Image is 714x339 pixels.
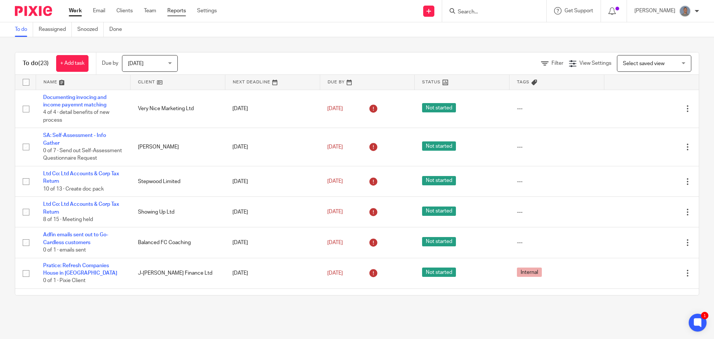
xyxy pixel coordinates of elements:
img: James%20Headshot.png [679,5,691,17]
a: Settings [197,7,217,15]
span: Internal [517,268,542,277]
td: J-[PERSON_NAME] Finance Ltd [131,288,225,315]
span: [DATE] [327,271,343,276]
span: Get Support [565,8,593,13]
p: [PERSON_NAME] [634,7,675,15]
span: Not started [422,268,456,277]
a: Reports [167,7,186,15]
span: Tags [517,80,530,84]
span: 10 of 13 · Create doc pack [43,186,104,192]
a: Ltd Co: Ltd Accounts & Corp Tax Return [43,171,119,184]
span: Not started [422,176,456,185]
td: Showing Up Ltd [131,197,225,227]
div: --- [517,208,597,216]
div: --- [517,178,597,185]
span: Not started [422,237,456,246]
span: (23) [38,60,49,66]
span: Select saved view [623,61,665,66]
span: View Settings [579,61,611,66]
td: [DATE] [225,258,320,288]
span: [DATE] [128,61,144,66]
a: Clients [116,7,133,15]
a: Email [93,7,105,15]
span: 0 of 1 · Pixie Client [43,278,86,284]
td: [DATE] [225,227,320,258]
span: [DATE] [327,240,343,245]
td: [DATE] [225,166,320,197]
td: Very Nice Marketing Ltd [131,90,225,128]
a: Team [144,7,156,15]
h1: To do [23,60,49,67]
td: [PERSON_NAME] [131,128,225,166]
a: Ltd Co: Ltd Accounts & Corp Tax Return [43,202,119,214]
td: [DATE] [225,197,320,227]
td: Stepwood Limited [131,166,225,197]
div: --- [517,105,597,112]
a: Reassigned [39,22,72,37]
span: Filter [551,61,563,66]
a: Snoozed [77,22,104,37]
img: Pixie [15,6,52,16]
a: Documenting invocing and income payemnt matching [43,95,106,108]
div: 1 [701,312,708,319]
a: Work [69,7,82,15]
span: Not started [422,141,456,151]
td: J-[PERSON_NAME] Finance Ltd [131,258,225,288]
a: To do [15,22,33,37]
span: Not started [422,103,456,112]
a: + Add task [56,55,89,72]
td: [DATE] [225,128,320,166]
a: Adfin emails sent out to Go-Cardless customers [43,232,108,245]
span: [DATE] [327,179,343,184]
td: Balanced FC Coaching [131,227,225,258]
span: [DATE] [327,210,343,215]
span: [DATE] [327,106,343,111]
span: Not started [422,207,456,216]
input: Search [457,9,524,16]
a: SA: Self-Assessment - Info Gather [43,133,106,145]
p: Due by [102,60,118,67]
span: 4 of 4 · detail benefits of new process [43,110,109,123]
div: --- [517,143,597,151]
td: [DATE] [225,288,320,315]
a: Pratice: Refresh Companies House in [GEOGRAPHIC_DATA] [43,263,117,276]
a: Done [109,22,128,37]
td: [DATE] [225,90,320,128]
span: 8 of 15 · Meeting held [43,217,93,222]
div: --- [517,239,597,246]
span: 0 of 7 · Send out Self-Assessment Questionnaire Request [43,148,122,161]
span: [DATE] [327,144,343,150]
span: 0 of 1 · emails sent [43,247,86,253]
